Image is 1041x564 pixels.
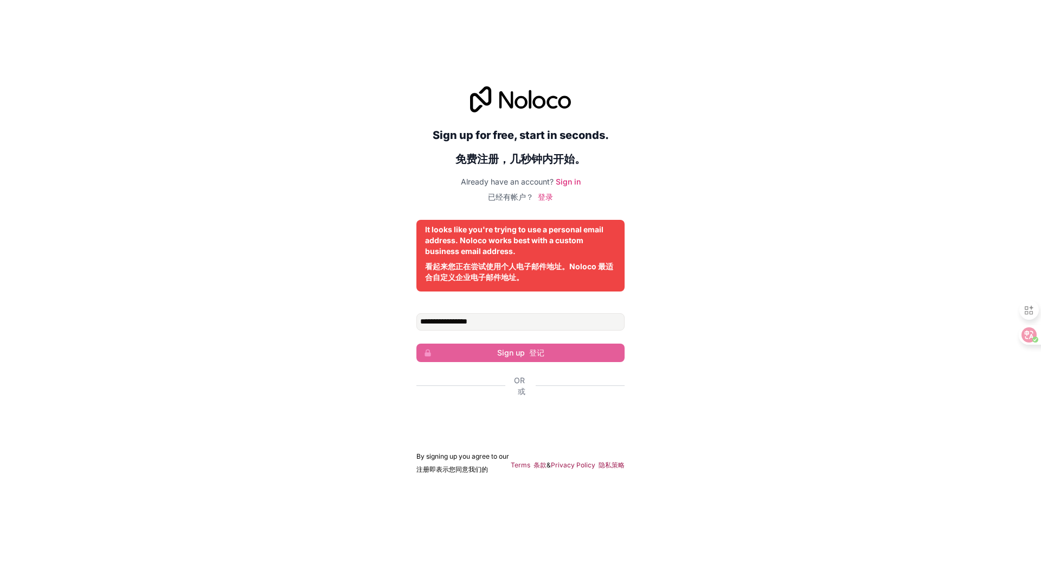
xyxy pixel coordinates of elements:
a: Sign in [556,177,581,186]
div: It looks like you're trying to use a personal email address. Noloco works best with a custom busi... [425,224,616,287]
font: 免费注册，几秒钟内开始。 [455,153,586,166]
a: Terms 条款 [511,461,547,470]
span: 已经有帐户？ [488,192,534,201]
h2: Sign up for free, start in seconds. [416,125,625,173]
iframe: “使用 Google 账号登录”按钮 [411,409,630,433]
font: 隐私策略 [599,461,625,469]
span: & [547,461,551,470]
font: 条款 [534,461,547,469]
a: 登录 [538,192,553,201]
font: 登记 [529,348,544,357]
font: 注册即表示您同意我们的 [416,465,488,473]
a: Privacy Policy 隐私策略 [551,461,625,470]
span: Or [514,375,527,397]
input: Email address [416,313,625,331]
font: 看起来您正在尝试使用个人电子邮件地址。Noloco 最适合自定义企业电子邮件地址。 [425,262,613,282]
button: Sign up 登记 [416,344,625,362]
font: 或 [518,386,525,396]
span: By signing up you agree to our [416,452,509,478]
span: Already have an account? [461,177,554,186]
